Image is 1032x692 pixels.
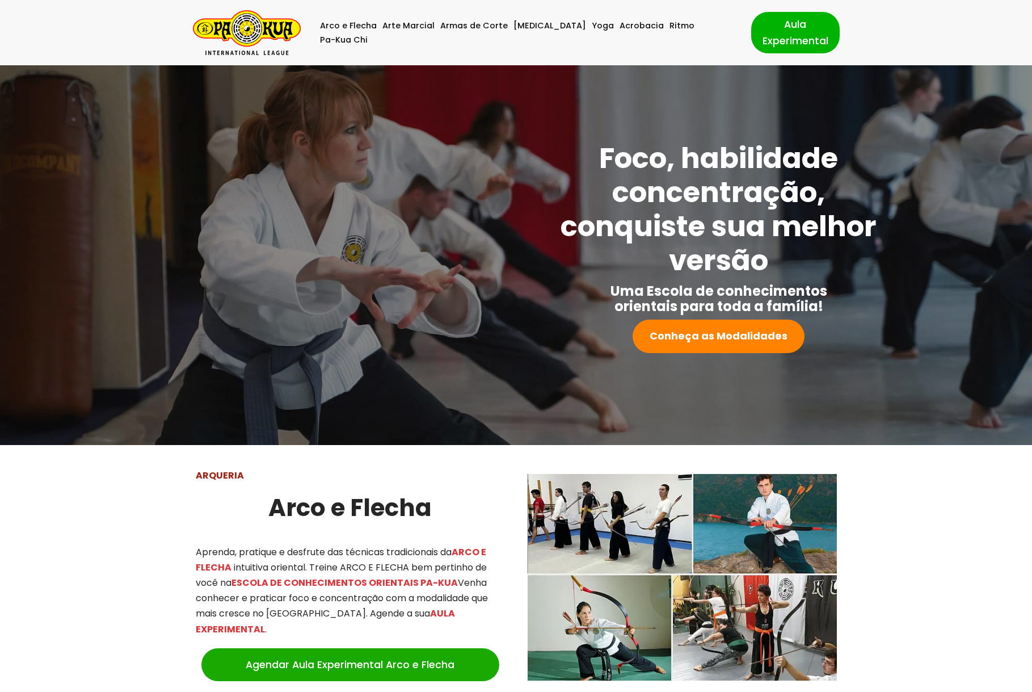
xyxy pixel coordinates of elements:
[201,648,499,681] a: Agendar Aula Experimental Arco e Flecha
[196,469,244,482] strong: ARQUERIA
[193,10,301,55] a: Pa-Kua Brasil Uma Escola de conhecimentos orientais para toda a família. Foco, habilidade concent...
[440,19,508,33] a: Armas de Corte
[620,19,664,33] a: Acrobacia
[268,491,432,525] strong: Arco e Flecha
[513,19,586,33] a: [MEDICAL_DATA]
[751,12,840,53] a: Aula Experimental
[320,19,377,33] a: Arco e Flecha
[669,19,694,33] a: Ritmo
[196,544,505,637] p: Aprenda, pratique e desfrute das técnicas tradicionais da intuitiva oriental. Treine ARCO E FLECH...
[196,546,486,574] mark: ARCO E FLECHA
[633,320,804,353] a: Conheça as Modalidades
[196,607,455,635] mark: AULA EXPERIMENTAL
[231,576,458,589] mark: ESCOLA DE CONHECIMENTOS ORIENTAIS PA-KUA
[650,329,787,343] strong: Conheça as Modalidades
[592,19,614,33] a: Yoga
[318,19,734,47] div: Menu primário
[610,282,827,316] strong: Uma Escola de conhecimentos orientais para toda a família!
[320,33,368,47] a: Pa-Kua Chi
[382,19,435,33] a: Arte Marcial
[561,138,877,280] strong: Foco, habilidade concentração, conquiste sua melhor versão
